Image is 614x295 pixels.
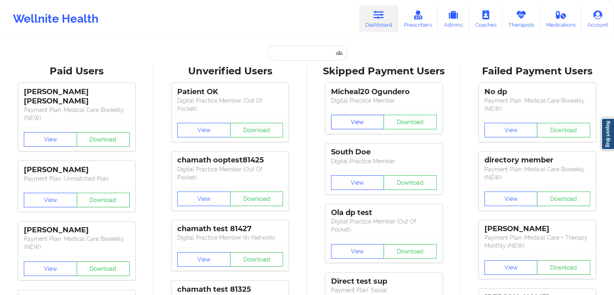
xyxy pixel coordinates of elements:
[484,260,538,275] button: View
[230,252,283,267] button: Download
[537,123,590,137] button: Download
[24,261,77,276] button: View
[177,87,283,97] div: Patient OK
[383,175,437,190] button: Download
[540,6,582,32] a: Medications
[230,192,283,206] button: Download
[331,115,384,129] button: View
[230,123,283,137] button: Download
[331,157,437,165] p: Digital Practice Member
[537,260,590,275] button: Download
[24,132,77,147] button: View
[484,97,590,113] p: Payment Plan : Medical Care Biweekly (NEW)
[469,6,503,32] a: Coaches
[331,97,437,105] p: Digital Practice Member
[177,234,283,242] p: Digital Practice Member (In-Network)
[484,123,538,137] button: View
[331,286,437,294] p: Payment Plan : Social
[177,165,283,181] p: Digital Practice Member (Out Of Pocket)
[177,285,283,294] div: chamath test 81325
[484,192,538,206] button: View
[177,156,283,165] div: chamath ooptest81425
[177,192,231,206] button: View
[77,132,130,147] button: Download
[331,217,437,234] p: Digital Practice Member (Out Of Pocket)
[313,65,455,78] div: Skipped Payment Users
[601,118,614,150] a: Report Bug
[438,6,469,32] a: Admins
[331,87,437,97] div: Micheal20 Ogundero
[24,165,130,175] div: [PERSON_NAME]
[484,87,590,97] div: No dp
[331,147,437,157] div: South Doe
[383,115,437,129] button: Download
[484,156,590,165] div: directory member
[359,6,398,32] a: Dashboard
[24,193,77,207] button: View
[24,106,130,122] p: Payment Plan : Medical Care Biweekly (NEW)
[484,224,590,234] div: [PERSON_NAME]
[159,65,301,78] div: Unverified Users
[177,97,283,113] p: Digital Practice Member (Out Of Pocket)
[24,87,130,106] div: [PERSON_NAME] [PERSON_NAME]
[331,208,437,217] div: Ola dp test
[331,244,384,259] button: View
[24,175,130,183] p: Payment Plan : Unmatched Plan
[503,6,540,32] a: Therapists
[177,252,231,267] button: View
[24,225,130,235] div: [PERSON_NAME]
[331,175,384,190] button: View
[466,65,608,78] div: Failed Payment Users
[484,234,590,250] p: Payment Plan : Medical Care + Therapy Monthly (NEW)
[77,193,130,207] button: Download
[177,123,231,137] button: View
[177,224,283,234] div: chamath test 81427
[24,235,130,251] p: Payment Plan : Medical Care Biweekly (NEW)
[398,6,438,32] a: Prescribers
[484,165,590,181] p: Payment Plan : Medical Care Biweekly (NEW)
[537,192,590,206] button: Download
[6,65,148,78] div: Paid Users
[383,244,437,259] button: Download
[331,277,437,286] div: Direct test sup
[77,261,130,276] button: Download
[581,6,614,32] a: Account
